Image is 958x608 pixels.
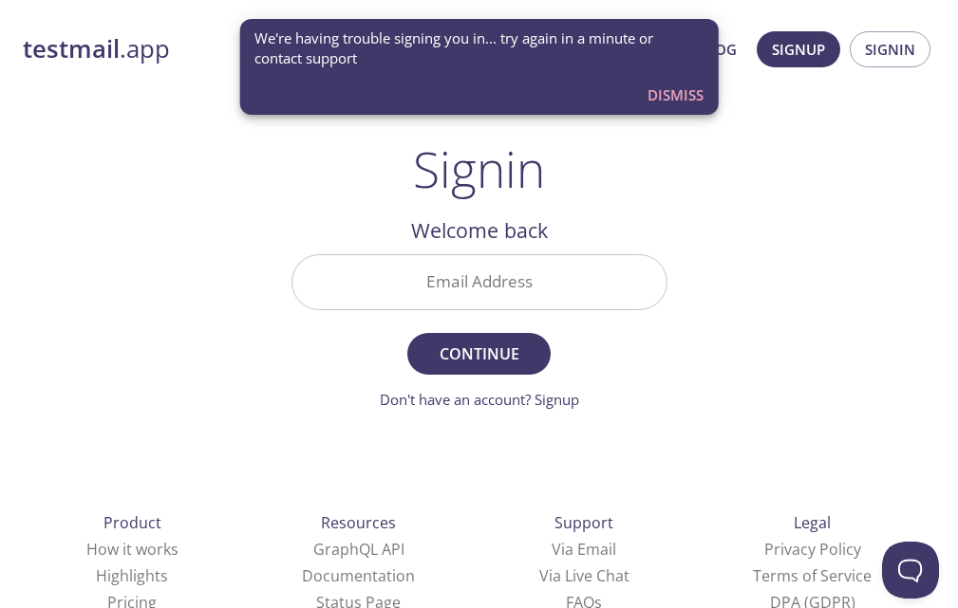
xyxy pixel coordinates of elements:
[254,28,704,69] span: We're having trouble signing you in... try again in a minute or contact support
[764,539,861,560] a: Privacy Policy
[428,341,529,367] span: Continue
[865,37,915,62] span: Signin
[757,31,840,67] button: Signup
[380,390,579,409] a: Don't have an account? Signup
[753,565,872,586] a: Terms of Service
[539,565,629,586] a: Via Live Chat
[640,77,711,113] button: Dismiss
[86,539,178,560] a: How it works
[882,542,939,599] iframe: Help Scout Beacon - Open
[103,512,161,533] span: Product
[554,512,613,533] span: Support
[794,512,831,533] span: Legal
[648,83,704,107] span: Dismiss
[23,32,120,65] strong: testmail
[96,565,168,586] a: Highlights
[302,565,415,586] a: Documentation
[23,33,455,65] a: testmail.app
[552,539,616,560] a: Via Email
[291,214,667,247] h2: Welcome back
[313,539,404,560] a: GraphQL API
[321,512,396,533] span: Resources
[407,333,550,375] button: Continue
[850,31,930,67] button: Signin
[772,37,825,62] span: Signup
[413,140,545,197] h1: Signin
